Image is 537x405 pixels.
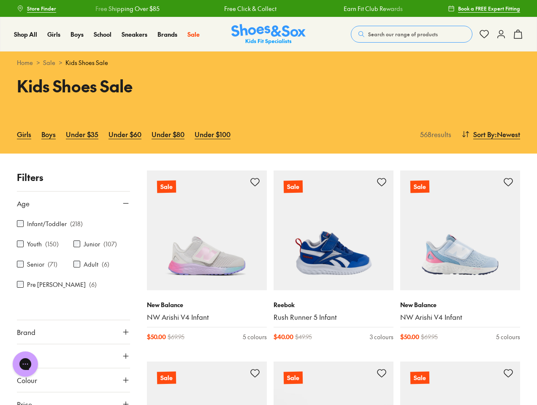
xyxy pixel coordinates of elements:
a: Sale [274,170,393,290]
p: Sale [284,181,303,193]
iframe: Gorgias live chat messenger [8,348,42,380]
span: Store Finder [27,5,56,12]
a: Sneakers [122,30,147,39]
span: Boys [71,30,84,38]
span: School [94,30,111,38]
a: Book a FREE Expert Fitting [448,1,520,16]
label: Infant/Toddler [27,219,67,228]
button: Style [17,344,130,368]
a: Sale [147,170,267,290]
p: Sale [284,372,303,384]
a: Rush Runner 5 Infant [274,313,393,322]
span: Sneakers [122,30,147,38]
span: Sort By [473,129,495,139]
a: Under $35 [66,125,98,143]
p: 568 results [417,129,451,139]
a: Sale [400,170,520,290]
p: ( 6 ) [102,260,109,269]
button: Colour [17,368,130,392]
span: $ 40.00 [274,332,293,341]
span: Kids Shoes Sale [65,58,108,67]
span: Book a FREE Expert Fitting [458,5,520,12]
img: SNS_Logo_Responsive.svg [231,24,306,45]
div: 5 colours [496,332,520,341]
span: Sale [187,30,200,38]
div: 5 colours [243,332,267,341]
a: NW Arishi V4 Infant [147,313,267,322]
a: Sale [187,30,200,39]
a: Earn Fit Club Rewards [343,4,402,13]
a: Boys [71,30,84,39]
a: Boys [41,125,56,143]
span: $ 50.00 [400,332,419,341]
a: Under $60 [108,125,141,143]
p: ( 107 ) [103,240,117,248]
p: New Balance [400,300,520,309]
div: > > [17,58,520,67]
p: Reebok [274,300,393,309]
span: Girls [47,30,60,38]
p: Sale [410,372,429,384]
button: Sort By:Newest [461,125,520,143]
h1: Kids Shoes Sale [17,74,258,98]
p: Sale [410,181,429,193]
p: Sale [157,372,176,384]
a: Brands [157,30,177,39]
span: Brand [17,327,35,337]
a: Girls [47,30,60,39]
a: Under $80 [152,125,184,143]
button: Age [17,192,130,215]
label: Pre [PERSON_NAME] [27,280,86,289]
label: Junior [84,240,100,248]
button: Brand [17,320,130,344]
div: 3 colours [370,332,393,341]
a: Shop All [14,30,37,39]
p: ( 218 ) [70,219,83,228]
label: Adult [84,260,98,269]
span: $ 50.00 [147,332,166,341]
span: $ 69.95 [168,332,184,341]
p: ( 150 ) [45,240,59,248]
a: Sale [43,58,55,67]
p: Filters [17,170,130,184]
a: Under $100 [195,125,231,143]
a: Shoes & Sox [231,24,306,45]
span: : Newest [495,129,520,139]
span: $ 69.95 [421,332,438,341]
span: Brands [157,30,177,38]
p: New Balance [147,300,267,309]
a: NW Arishi V4 Infant [400,313,520,322]
a: Home [17,58,33,67]
a: Free Click & Collect [224,4,277,13]
span: $ 49.95 [295,332,312,341]
span: Search our range of products [368,30,438,38]
a: Girls [17,125,31,143]
p: ( 6 ) [89,280,97,289]
span: Colour [17,375,37,385]
label: Youth [27,240,42,248]
a: Free Shipping Over $85 [95,4,160,13]
span: Age [17,198,30,208]
p: Sale [157,181,176,193]
label: Senior [27,260,44,269]
span: Shop All [14,30,37,38]
button: Search our range of products [351,26,472,43]
p: ( 71 ) [48,260,57,269]
a: Store Finder [17,1,56,16]
a: School [94,30,111,39]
